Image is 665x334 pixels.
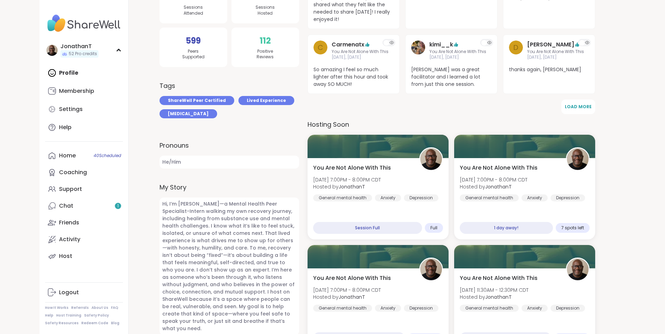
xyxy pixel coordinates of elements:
span: 40 Scheduled [94,153,121,158]
a: Safety Policy [84,313,109,318]
span: [DATE] 7:00PM - 8:00PM CDT [460,176,527,183]
div: Depression [551,305,585,312]
h3: Tags [160,81,175,90]
a: Support [45,181,123,198]
span: You Are Not Alone With This [332,49,389,55]
img: JonathanT [567,148,589,170]
img: JonathanT [420,148,442,170]
a: kimi__k [411,40,425,61]
a: How It Works [45,305,68,310]
span: [DATE] 11:30AM - 12:30PM CDT [460,287,529,294]
a: Referrals [71,305,89,310]
div: Depression [551,194,585,201]
span: So amazing I feel so much lighter after this hour and took away SO MUCH! [313,66,394,88]
div: Anxiety [375,305,401,312]
span: [DATE] 7:00PM - 8:00PM CDT [313,176,381,183]
a: Chat1 [45,198,123,214]
label: Pronouns [160,141,299,150]
img: JonathanT [420,259,442,280]
a: kimi__k [429,40,453,49]
a: Help [45,313,53,318]
span: Hosted by [313,183,381,190]
span: You Are Not Alone With This [313,164,391,172]
a: D [509,40,523,61]
a: Activity [45,231,123,248]
a: Settings [45,101,123,118]
a: About Us [91,305,108,310]
span: [PERSON_NAME] was a great facilitator and I learned a lot from just this one session. [411,66,492,88]
div: General mental health [313,305,372,312]
a: Blog [111,321,119,326]
div: Session Full [313,222,422,234]
a: Membership [45,83,123,99]
span: [DATE], [DATE] [332,54,389,60]
span: He/Him [160,156,299,169]
span: Sessions Hosted [256,5,275,16]
span: You Are Not Alone With This [429,49,486,55]
span: You Are Not Alone With This [460,274,538,282]
div: Coaching [59,169,87,176]
b: JonathanT [339,294,365,300]
a: [PERSON_NAME] [527,40,574,49]
span: Lived Experience [247,97,286,104]
span: [MEDICAL_DATA] [168,111,209,117]
a: Home40Scheduled [45,147,123,164]
div: General mental health [460,305,519,312]
div: Activity [59,236,80,243]
a: Safety Resources [45,321,79,326]
button: Load More [561,99,595,114]
div: Depression [404,194,438,201]
img: kimi__k [411,40,425,54]
a: C [313,40,327,61]
label: My Story [160,183,299,192]
span: D [513,42,518,53]
a: Help [45,119,123,136]
div: Friends [59,219,79,227]
span: ShareWell Peer Certified [168,97,226,104]
div: Logout [59,289,79,296]
div: 1 day away! [460,222,553,234]
span: Hosted by [313,294,381,300]
b: JonathanT [485,183,512,190]
span: Hosted by [460,294,529,300]
span: 7 spots left [561,225,584,231]
div: JonathanT [60,43,98,50]
span: Full [430,225,437,231]
div: Anxiety [522,305,548,312]
span: thanks again, [PERSON_NAME] [509,66,589,73]
div: General mental health [313,194,372,201]
span: Positive Reviews [257,49,274,60]
div: Support [59,185,82,193]
div: Chat [59,202,73,210]
img: JonathanT [567,259,589,280]
a: FAQ [111,305,118,310]
a: Redeem Code [81,321,108,326]
span: Sessions Attended [184,5,203,16]
span: Hosted by [460,183,527,190]
span: Peers Supported [182,49,205,60]
span: You Are Not Alone With This [313,274,391,282]
div: General mental health [460,194,519,201]
span: 599 [186,35,201,47]
a: Friends [45,214,123,231]
b: JonathanT [485,294,512,300]
img: ShareWell Nav Logo [45,11,123,36]
div: Anxiety [522,194,548,201]
div: Help [59,124,72,131]
div: Anxiety [375,194,401,201]
span: [DATE] 7:00PM - 8:00PM CDT [313,287,381,294]
div: Host [59,252,72,260]
div: Membership [59,87,94,95]
h3: Hosting Soon [308,120,595,129]
span: Load More [565,104,592,110]
a: Host [45,248,123,265]
a: Host Training [56,313,81,318]
a: Coaching [45,164,123,181]
b: JonathanT [339,183,365,190]
a: Logout [45,284,123,301]
span: You Are Not Alone With This [527,49,584,55]
div: Settings [59,105,83,113]
span: 112 [260,35,271,47]
img: JonathanT [46,45,58,56]
span: You Are Not Alone With This [460,164,538,172]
